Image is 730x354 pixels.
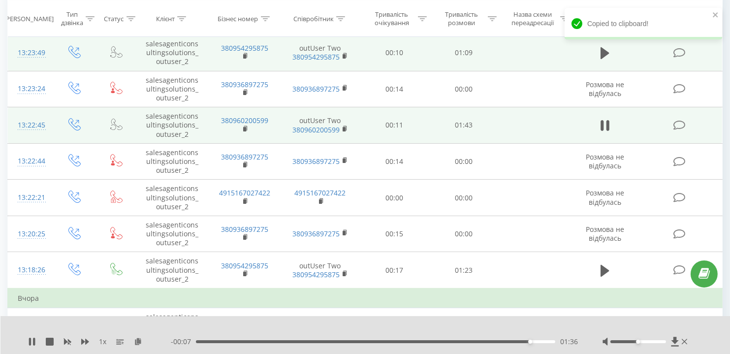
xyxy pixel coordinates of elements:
a: 380936897275 [293,84,340,94]
div: 13:22:45 [18,116,42,135]
td: outUser Two [281,35,359,71]
span: - 00:07 [171,337,196,347]
a: 380936897275 [221,152,268,161]
div: Тривалість розмови [438,10,485,27]
div: Тип дзвінка [61,10,83,27]
td: 00:10 [359,308,429,345]
span: Розмова не відбулась [586,152,624,170]
div: Назва схеми переадресації [508,10,558,27]
div: Клієнт [156,14,175,23]
td: salesagenticonsultingsolutions_outuser_2 [136,35,208,71]
a: 380936897275 [221,225,268,234]
div: 13:22:21 [18,188,42,207]
div: 13:18:26 [18,260,42,280]
td: salesagenticonsultingsolutions_outuser_2 [136,216,208,252]
a: 380960200599 [221,116,268,125]
div: Accessibility label [528,340,532,344]
td: Вчора [8,289,723,308]
td: 02:11 [429,308,499,345]
a: 380936897275 [293,229,340,238]
td: salesagenticonsultingsolutions_outuser_2 [136,143,208,180]
td: salesagenticonsultingsolutions_outuser_2 [136,308,208,345]
td: 00:00 [429,143,499,180]
a: 380936897275 [293,157,340,166]
div: Статус [104,14,124,23]
a: 380960200599 [293,125,340,134]
td: 00:15 [359,216,429,252]
div: 13:22:44 [18,152,42,171]
button: close [712,11,719,20]
div: Accessibility label [636,340,640,344]
span: Розмова не відбулась [586,80,624,98]
div: 13:20:25 [18,225,42,244]
td: 00:17 [359,252,429,289]
td: salesagenticonsultingsolutions_outuser_2 [136,180,208,216]
span: Розмова не відбулась [586,225,624,243]
td: 00:11 [359,107,429,144]
td: 01:43 [429,107,499,144]
td: outUser Two [281,308,359,345]
td: 00:10 [359,35,429,71]
td: 00:14 [359,143,429,180]
span: 1 x [99,337,106,347]
div: 13:23:49 [18,43,42,63]
a: 380954295875 [221,43,268,53]
td: 00:14 [359,71,429,107]
span: Розмова не відбулась [586,188,624,206]
a: 380954295875 [221,261,268,270]
div: Бізнес номер [218,14,258,23]
a: 380954295875 [293,270,340,279]
td: salesagenticonsultingsolutions_outuser_2 [136,71,208,107]
a: 4915167027422 [219,188,270,197]
td: 00:00 [429,216,499,252]
div: [PERSON_NAME] [4,14,54,23]
div: 13:23:24 [18,79,42,98]
a: 380954295875 [293,52,340,62]
td: salesagenticonsultingsolutions_outuser_2 [136,252,208,289]
span: 01:36 [560,337,578,347]
td: 00:00 [429,71,499,107]
td: outUser Two [281,252,359,289]
td: 01:23 [429,252,499,289]
a: 4915167027422 [295,188,346,197]
td: outUser Two [281,107,359,144]
div: Співробітник [293,14,334,23]
div: Тривалість очікування [368,10,415,27]
td: 01:09 [429,35,499,71]
td: salesagenticonsultingsolutions_outuser_2 [136,107,208,144]
td: 00:00 [359,180,429,216]
a: 380936897275 [221,80,268,89]
div: Copied to clipboard! [565,8,722,39]
td: 00:00 [429,180,499,216]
